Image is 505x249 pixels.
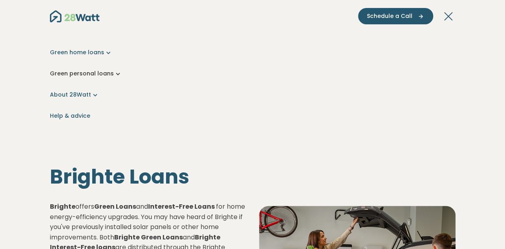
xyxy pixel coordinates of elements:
button: Toggle navigation [443,12,455,20]
nav: Main navigation [50,8,455,144]
a: Green personal loans [50,69,455,78]
button: Schedule a Call [358,8,433,24]
span: Schedule a Call [367,12,412,20]
strong: Brighte [50,202,75,211]
img: 28Watt [50,10,99,22]
a: Green home loans [50,48,455,57]
strong: Green Loans [94,202,136,211]
strong: Interest-Free Loans [148,202,215,211]
a: About 28Watt [50,91,455,99]
h1: Brighte Loans [50,165,246,189]
a: Help & advice [50,112,455,120]
strong: Brighte Green Loans [114,233,183,242]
